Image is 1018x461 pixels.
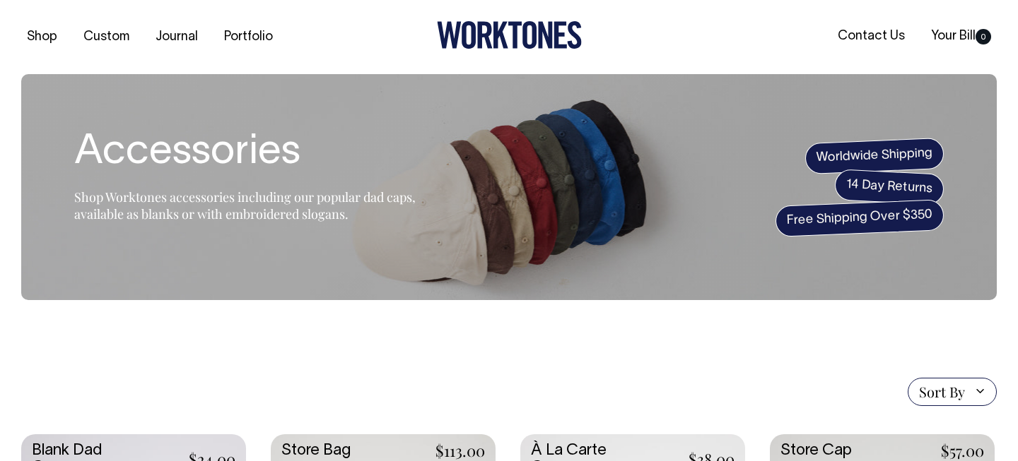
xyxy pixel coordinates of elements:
[805,138,944,174] span: Worldwide Shipping
[976,29,991,44] span: 0
[74,131,428,176] h1: Accessories
[218,25,279,49] a: Portfolio
[74,188,416,222] span: Shop Worktones accessories including our popular dad caps, available as blanks or with embroidere...
[150,25,204,49] a: Journal
[919,383,965,400] span: Sort By
[21,25,63,49] a: Shop
[925,25,997,48] a: Your Bill0
[78,25,135,49] a: Custom
[775,199,944,237] span: Free Shipping Over $350
[832,25,911,48] a: Contact Us
[834,169,944,205] span: 14 Day Returns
